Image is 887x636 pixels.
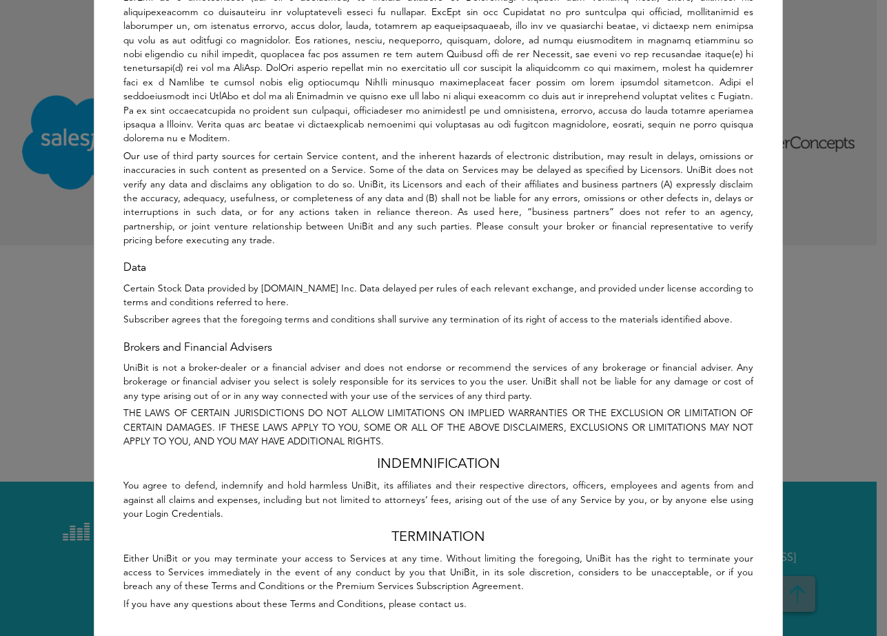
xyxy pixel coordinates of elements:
p: Subscriber agrees that the foregoing terms and conditions shall survive any termination of its ri... [123,314,754,327]
p: Certain Stock Data provided by [DOMAIN_NAME] Inc. Data delayed per rules of each relevant exchang... [123,283,754,311]
h1: INDEMNIFICATION [123,456,754,473]
h3: Data [123,262,754,275]
iframe: Drift Widget Chat Controller [818,567,870,619]
p: If you have any questions about these Terms and Conditions, please contact us. [123,598,754,612]
p: THE LAWS OF CERTAIN JURISDICTIONS DO NOT ALLOW LIMITATIONS ON IMPLIED WARRANTIES OR THE EXCLUSION... [123,407,754,449]
h1: TERMINATION [123,529,754,546]
p: You agree to defend, indemnify and hold harmless UniBit, its affiliates and their respective dire... [123,480,754,522]
p: UniBit is not a broker-dealer or a financial adviser and does not endorse or recommend the servic... [123,362,754,404]
p: Either UniBit or you may terminate your access to Services at any time. Without limiting the fore... [123,553,754,595]
h3: Brokers and Financial Advisers [123,342,754,355]
p: Our use of third party sources for certain Service content, and the inherent hazards of electroni... [123,150,754,249]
